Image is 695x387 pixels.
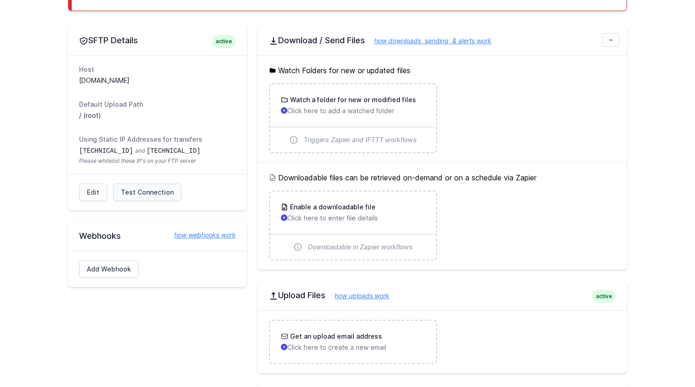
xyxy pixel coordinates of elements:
a: Add Webhook [79,260,139,278]
dd: / (root) [79,111,236,120]
a: Watch a folder for new or modified files Click here to add a watched folder Triggers Zapier and I... [270,84,436,152]
dd: [DOMAIN_NAME] [79,76,236,85]
h3: Watch a folder for new or modified files [288,95,416,104]
dt: Using Static IP Addresses for transfers [79,135,236,144]
p: Click here to enter file details [281,214,425,223]
a: Test Connection [113,184,182,201]
span: and [135,147,145,154]
dt: Host [79,65,236,74]
h3: Get an upload email address [288,332,382,341]
a: how webhooks work [165,231,236,240]
code: [TECHNICAL_ID] [79,147,133,155]
h3: Enable a downloadable file [288,202,376,212]
h5: Downloadable files can be retrieved on-demand or on a schedule via Zapier [269,172,616,183]
h5: Watch Folders for new or updated files [269,65,616,76]
h2: SFTP Details [79,35,236,46]
h2: Webhooks [79,231,236,242]
span: Test Connection [121,188,174,197]
dt: Default Upload Path [79,100,236,109]
code: [TECHNICAL_ID] [147,147,201,155]
a: Get an upload email address Click here to create a new email [270,321,436,363]
span: active [212,35,236,48]
h2: Upload Files [269,290,616,301]
p: Click here to create a new email [281,343,425,352]
iframe: Drift Widget Chat Controller [649,341,684,376]
h2: Download / Send Files [269,35,616,46]
a: Enable a downloadable file Click here to enter file details Downloadable in Zapier workflows [270,191,436,260]
p: Click here to add a watched folder [281,106,425,116]
span: Triggers Zapier and IFTTT workflows [304,135,417,144]
span: active [592,290,616,303]
span: Downloadable in Zapier workflows [308,243,413,252]
span: Please whitelist these IP's on your FTP server [79,157,236,165]
a: how downloads, sending, & alerts work [365,37,491,45]
a: how uploads work [325,292,389,300]
a: Edit [79,184,107,201]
